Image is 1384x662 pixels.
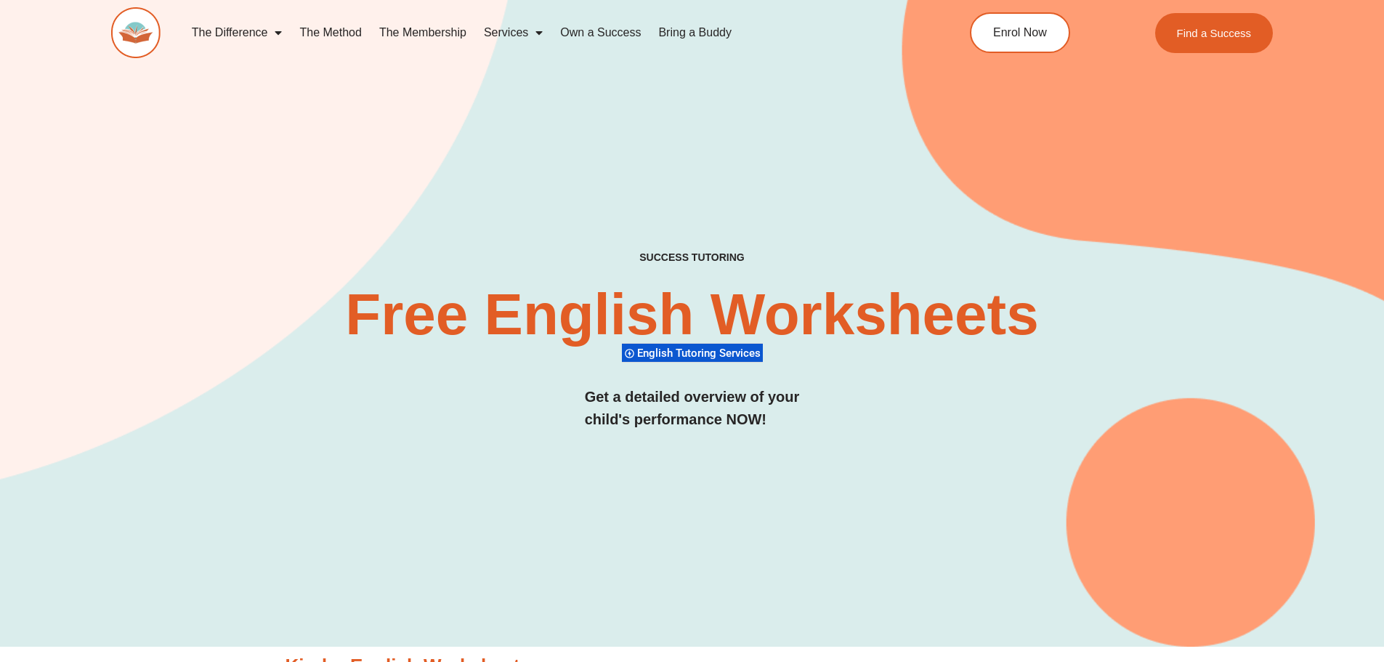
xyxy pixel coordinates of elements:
a: The Method [291,16,370,49]
h2: Free English Worksheets​ [309,286,1076,344]
a: The Membership [371,16,475,49]
div: English Tutoring Services [622,343,763,363]
a: The Difference [183,16,291,49]
h4: SUCCESS TUTORING​ [520,251,865,264]
h3: Get a detailed overview of your child's performance NOW! [585,386,800,431]
a: Own a Success [551,16,649,49]
a: Services [475,16,551,49]
span: English Tutoring Services [637,347,765,360]
a: Find a Success [1155,13,1274,53]
nav: Menu [183,16,904,49]
span: Find a Success [1177,28,1252,39]
a: Bring a Buddy [649,16,740,49]
a: Enrol Now [970,12,1070,53]
span: Enrol Now [993,27,1047,39]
